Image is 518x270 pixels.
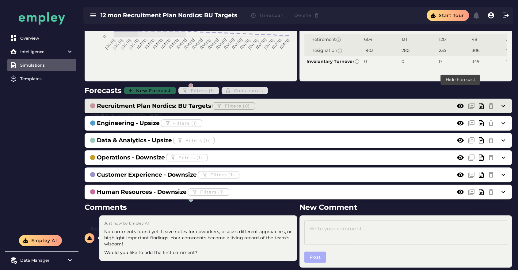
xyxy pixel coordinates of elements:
tspan: [DATE] [279,37,291,50]
span: 349 [472,59,480,64]
tspan: [DATE] [231,37,243,50]
tspan: [DATE] [239,37,251,50]
span: Involuntary Turnover [307,58,360,65]
div: Data Manager [20,258,63,263]
a: Overview [7,32,76,44]
tspan: [DATE] [199,37,211,50]
span: 235 [439,48,446,53]
tspan: [DATE] [167,37,180,50]
span: 0 [364,59,367,64]
tspan: [DATE] [255,37,267,50]
h2: New Comment [299,202,512,215]
h3: Customer Experience - Downsize [97,170,197,179]
tspan: [DATE] [135,37,148,50]
div: Intelligence [20,49,63,54]
span: Empley AI [31,238,57,243]
button: Empley AI [19,235,62,246]
tspan: [DATE] [263,37,275,50]
span: Recruitment Plan Nordics: BU Targets [86,112,162,117]
tspan: [DATE] [104,37,116,50]
div: Templates [20,76,74,81]
div: Overview [20,36,74,41]
h3: 12 mon Recruitment Plan Nordics: BU Targets [101,11,237,20]
tspan: [DATE] [215,37,227,50]
tspan: [DATE] [247,37,259,50]
span: 131 [402,37,407,42]
tspan: [DATE] [112,37,124,50]
h3: Human Resources - Downsize [97,188,187,196]
span: 0 [402,59,404,64]
tspan: [DATE] [223,37,235,50]
p: Would you like to add the first comment? [104,250,292,256]
span: 604 [364,37,372,42]
span: 306 [472,48,480,53]
span: 0 [439,59,442,64]
tspan: [DATE] [143,37,156,50]
span: Resignation [311,47,360,54]
tspan: [DATE] [128,37,140,50]
a: Simulations [7,59,76,71]
span: 90 [506,48,512,53]
p: No comments found yet. Leave notes for coworkers, discuss different approaches, or highlight impo... [104,229,292,247]
tspan: [DATE] [207,37,219,50]
tspan: [DATE] [271,37,283,50]
tspan: [DATE] [175,37,188,50]
tspan: [DATE] [191,37,204,50]
span: 34 [506,37,512,42]
div: Simulations [20,63,74,68]
tspan: [DATE] [120,37,132,50]
h3: Operations - Downsize [97,153,165,162]
tspan: [DATE] [151,37,164,50]
span: Retirement [311,36,360,43]
tspan: 0 [103,34,106,39]
a: Templates [7,72,76,85]
button: Start tour [427,10,469,21]
span: 48 [472,37,477,42]
span: 280 [506,59,514,64]
span: 280 [402,48,409,53]
tspan: [DATE] [159,37,172,50]
span: Start tour [438,13,464,18]
div: Just now by Empley AI [104,220,292,226]
h2: Comments [85,202,297,215]
h3: Engineering - Upsize [97,119,160,127]
h3: Recruitment Plan Nordics: BU Targets [97,102,211,110]
h3: Data & Analytics - Upsize [97,136,172,145]
span: 1903 [364,48,374,53]
span: 120 [439,37,446,42]
tspan: [DATE] [183,37,196,50]
h2: Forecasts [85,85,123,96]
